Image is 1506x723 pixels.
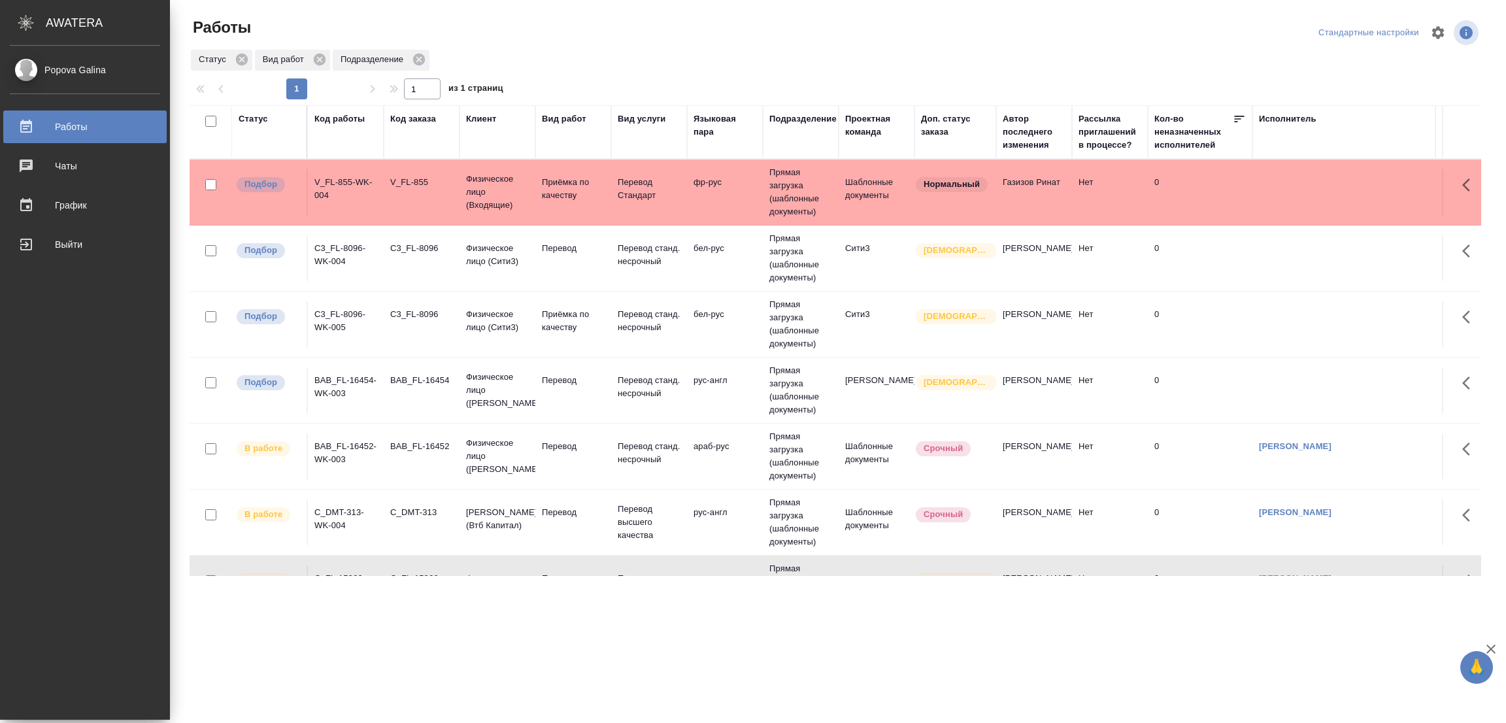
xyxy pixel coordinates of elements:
td: Прямая загрузка (шаблонные документы) [763,226,839,291]
td: Нет [1072,433,1148,479]
td: Прямая загрузка (шаблонные документы) [763,490,839,555]
span: Посмотреть информацию [1454,20,1481,45]
p: Перевод [542,242,605,255]
div: Код работы [314,112,365,126]
td: Сити3 [839,301,914,347]
div: Подразделение [769,112,837,126]
p: Перевод [542,440,605,453]
p: Физическое лицо ([PERSON_NAME]) [466,371,529,410]
p: Физическое лицо (Сити3) [466,308,529,334]
div: Исполнитель [1259,112,1316,126]
div: C_FL-15866 [390,572,453,585]
td: тадж-рус [687,565,763,611]
button: 🙏 [1460,651,1493,684]
td: бел-рус [687,301,763,347]
p: Перевод станд. несрочный [618,308,680,334]
td: Прямая загрузка (шаблонные документы) [763,160,839,225]
td: 0 [1148,433,1252,479]
div: Исполнитель выполняет работу [235,440,300,458]
p: [DEMOGRAPHIC_DATA] [924,310,989,323]
td: C_FL-15866-WK-009 [308,565,384,611]
td: [PERSON_NAME] [996,235,1072,281]
div: Доп. статус заказа [921,112,990,139]
span: из 1 страниц [448,80,503,99]
td: рус-англ [687,499,763,545]
td: 0 [1148,301,1252,347]
div: C3_FL-8096 [390,308,453,321]
div: Подразделение [333,50,429,71]
span: Работы [190,17,251,38]
p: Перевод [542,506,605,519]
p: Подбор [244,376,277,389]
td: [PERSON_NAME] [839,367,914,413]
a: Работы [3,110,167,143]
div: Автор последнего изменения [1003,112,1065,152]
td: 0 [1148,499,1252,545]
div: Исполнитель выполняет работу [235,572,300,590]
td: [PERSON_NAME] [996,367,1072,413]
button: Здесь прячутся важные кнопки [1454,367,1486,399]
div: Можно подбирать исполнителей [235,374,300,392]
p: [DEMOGRAPHIC_DATA] [924,244,989,257]
p: [DEMOGRAPHIC_DATA] [924,376,989,389]
td: араб-рус [687,433,763,479]
td: фр-рус [687,169,763,215]
td: V_FL-855-WK-004 [308,169,384,215]
div: Выйти [10,235,160,254]
td: BAB_FL-16452-WK-003 [308,433,384,479]
p: Статус [199,53,231,66]
td: [PERSON_NAME] [996,433,1072,479]
p: [DEMOGRAPHIC_DATA] [924,574,989,587]
div: Работы [10,117,160,137]
p: Перевод станд. несрочный [618,374,680,400]
div: Чаты [10,156,160,176]
button: Здесь прячутся важные кнопки [1454,301,1486,333]
span: Настроить таблицу [1422,17,1454,48]
div: Вид работ [542,112,586,126]
p: Физическое лицо (Входящие) [466,173,529,212]
p: Срочный [924,508,963,521]
p: Нормальный [924,178,980,191]
div: BAB_FL-16454 [390,374,453,387]
td: Нет [1072,169,1148,215]
div: Popova Galina [10,63,160,77]
td: [PERSON_NAME] [996,565,1072,611]
p: Вид работ [263,53,309,66]
p: Перевод [542,572,605,585]
div: split button [1315,23,1422,43]
p: Подбор [244,310,277,323]
div: Вид работ [255,50,330,71]
td: 0 [1148,169,1252,215]
p: Физическое лицо ([PERSON_NAME]) [466,437,529,476]
div: График [10,195,160,215]
div: Можно подбирать исполнителей [235,176,300,193]
div: AWATERA [46,10,170,36]
p: В работе [244,574,282,587]
div: Проектная команда [845,112,908,139]
td: Сити3 [839,235,914,281]
td: 0 [1148,565,1252,611]
div: Рассылка приглашений в процессе? [1079,112,1141,152]
td: Прямая загрузка (шаблонные документы) [763,292,839,357]
td: 0 [1148,235,1252,281]
a: [PERSON_NAME] [1259,441,1331,451]
p: В работе [244,508,282,521]
td: Нет [1072,499,1148,545]
p: Срочный [924,442,963,455]
a: График [3,189,167,222]
div: Клиент [466,112,496,126]
button: Здесь прячутся важные кнопки [1454,235,1486,267]
button: Здесь прячутся важные кнопки [1454,433,1486,465]
div: C_DMT-313 [390,506,453,519]
div: Можно подбирать исполнителей [235,308,300,326]
td: Прямая загрузка (шаблонные документы) [763,358,839,423]
a: [PERSON_NAME] [1259,573,1331,583]
td: Нет [1072,367,1148,413]
td: Шаблонные документы [839,433,914,479]
div: Исполнитель выполняет работу [235,506,300,524]
p: Приёмка по качеству [542,308,605,334]
p: Перевод станд. несрочный [618,440,680,466]
td: рус-англ [687,367,763,413]
div: C3_FL-8096 [390,242,453,255]
p: Перевод высшего качества [618,503,680,542]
